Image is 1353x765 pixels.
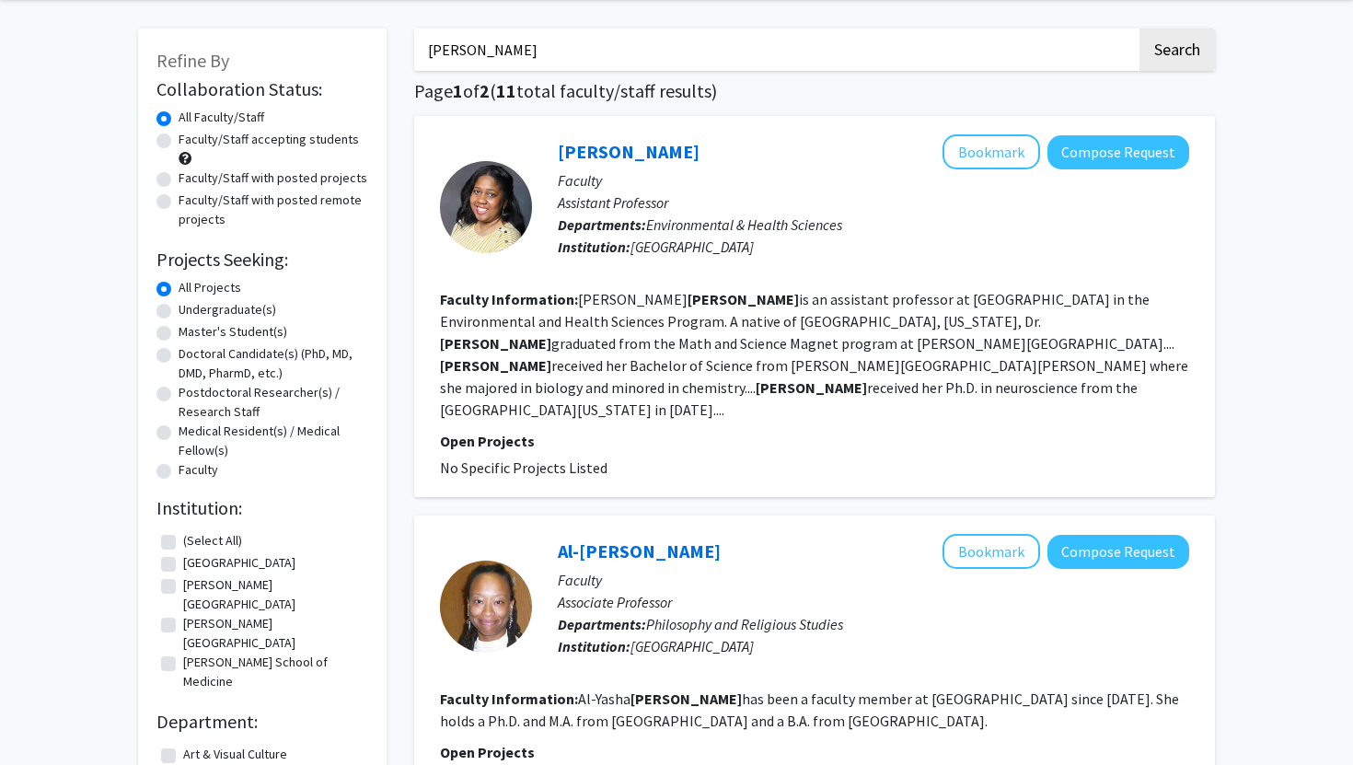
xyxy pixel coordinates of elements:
[156,249,368,271] h2: Projects Seeking:
[183,575,364,614] label: [PERSON_NAME][GEOGRAPHIC_DATA]
[156,711,368,733] h2: Department:
[630,637,754,655] span: [GEOGRAPHIC_DATA]
[179,130,359,149] label: Faculty/Staff accepting students
[1047,535,1189,569] button: Compose Request to Al-Yasha Williams
[179,168,367,188] label: Faculty/Staff with posted projects
[179,278,241,297] label: All Projects
[414,29,1137,71] input: Search Keywords
[630,690,742,708] b: [PERSON_NAME]
[156,78,368,100] h2: Collaboration Status:
[440,356,551,375] b: [PERSON_NAME]
[942,534,1040,569] button: Add Al-Yasha Williams to Bookmarks
[942,134,1040,169] button: Add Kimberly Williams to Bookmarks
[179,191,368,229] label: Faculty/Staff with posted remote projects
[183,653,364,691] label: [PERSON_NAME] School of Medicine
[440,290,578,308] b: Faculty Information:
[179,422,368,460] label: Medical Resident(s) / Medical Fellow(s)
[1139,29,1215,71] button: Search
[558,191,1189,214] p: Assistant Professor
[558,637,630,655] b: Institution:
[440,430,1189,452] p: Open Projects
[183,531,242,551] label: (Select All)
[630,238,754,256] span: [GEOGRAPHIC_DATA]
[756,378,867,397] b: [PERSON_NAME]
[179,460,218,480] label: Faculty
[14,682,78,751] iframe: Chat
[440,741,1189,763] p: Open Projects
[646,215,842,234] span: Environmental & Health Sciences
[179,344,368,383] label: Doctoral Candidate(s) (PhD, MD, DMD, PharmD, etc.)
[156,497,368,519] h2: Institution:
[179,322,287,342] label: Master's Student(s)
[179,300,276,319] label: Undergraduate(s)
[183,553,295,573] label: [GEOGRAPHIC_DATA]
[414,80,1215,102] h1: Page of ( total faculty/staff results)
[558,569,1189,591] p: Faculty
[558,169,1189,191] p: Faculty
[440,458,607,477] span: No Specific Projects Listed
[183,614,364,653] label: [PERSON_NAME][GEOGRAPHIC_DATA]
[558,615,646,633] b: Departments:
[646,615,843,633] span: Philosophy and Religious Studies
[1047,135,1189,169] button: Compose Request to Kimberly Williams
[179,108,264,127] label: All Faculty/Staff
[558,238,630,256] b: Institution:
[558,140,700,163] a: [PERSON_NAME]
[558,539,721,562] a: Al-[PERSON_NAME]
[179,383,368,422] label: Postdoctoral Researcher(s) / Research Staff
[440,334,551,353] b: [PERSON_NAME]
[440,290,1188,419] fg-read-more: [PERSON_NAME] is an assistant professor at [GEOGRAPHIC_DATA] in the Environmental and Health Scie...
[688,290,799,308] b: [PERSON_NAME]
[440,690,578,708] b: Faculty Information:
[156,49,229,72] span: Refine By
[480,79,490,102] span: 2
[440,690,1179,730] fg-read-more: Al-Yasha has been a faculty member at [GEOGRAPHIC_DATA] since [DATE]. She holds a Ph.D. and M.A. ...
[558,591,1189,613] p: Associate Professor
[183,745,287,764] label: Art & Visual Culture
[558,215,646,234] b: Departments:
[453,79,463,102] span: 1
[496,79,516,102] span: 11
